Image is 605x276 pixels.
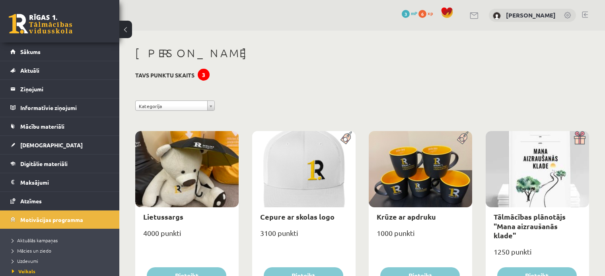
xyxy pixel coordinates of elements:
div: 1000 punkti [369,226,472,246]
span: Aktuāli [20,67,39,74]
h3: Tavs punktu skaits [135,72,195,79]
span: 3 [402,10,410,18]
a: Atzīmes [10,192,109,210]
legend: Ziņojumi [20,80,109,98]
span: Veikals [12,268,35,274]
span: [DEMOGRAPHIC_DATA] [20,141,83,149]
img: Populāra prece [454,131,472,145]
a: Mācies un ziedo [12,247,111,254]
legend: Maksājumi [20,173,109,191]
a: Maksājumi [10,173,109,191]
a: Informatīvie ziņojumi [10,98,109,117]
span: Atzīmes [20,197,42,205]
a: Mācību materiāli [10,117,109,135]
span: Uzdevumi [12,258,38,264]
img: Populāra prece [338,131,356,145]
legend: Informatīvie ziņojumi [20,98,109,117]
span: mP [411,10,417,16]
span: xp [428,10,433,16]
img: Dāvana ar pārsteigumu [571,131,589,145]
div: 3 [198,69,210,81]
a: Digitālie materiāli [10,154,109,173]
span: Kategorija [139,101,204,111]
a: Ziņojumi [10,80,109,98]
a: Veikals [12,268,111,275]
div: 4000 punkti [135,226,239,246]
h1: [PERSON_NAME] [135,46,589,60]
span: Mācies un ziedo [12,247,51,254]
span: Aktuālās kampaņas [12,237,58,243]
a: Aktuāli [10,61,109,79]
a: 3 mP [402,10,417,16]
span: Digitālie materiāli [20,160,68,167]
a: Krūze ar apdruku [377,212,436,221]
a: [DEMOGRAPHIC_DATA] [10,136,109,154]
a: Cepure ar skolas logo [260,212,335,221]
a: Rīgas 1. Tālmācības vidusskola [9,14,72,34]
div: 1250 punkti [486,245,589,265]
span: 6 [418,10,426,18]
a: [PERSON_NAME] [506,11,556,19]
a: Uzdevumi [12,257,111,264]
img: Maksims Danis [493,12,501,20]
span: Mācību materiāli [20,123,64,130]
a: 6 xp [418,10,437,16]
a: Aktuālās kampaņas [12,237,111,244]
span: Sākums [20,48,41,55]
a: Kategorija [135,100,215,111]
a: Lietussargs [143,212,183,221]
div: 3100 punkti [252,226,356,246]
a: Motivācijas programma [10,210,109,229]
span: Motivācijas programma [20,216,83,223]
a: Sākums [10,42,109,61]
a: Tālmācības plānotājs "Mana aizraušanās klade" [494,212,566,240]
